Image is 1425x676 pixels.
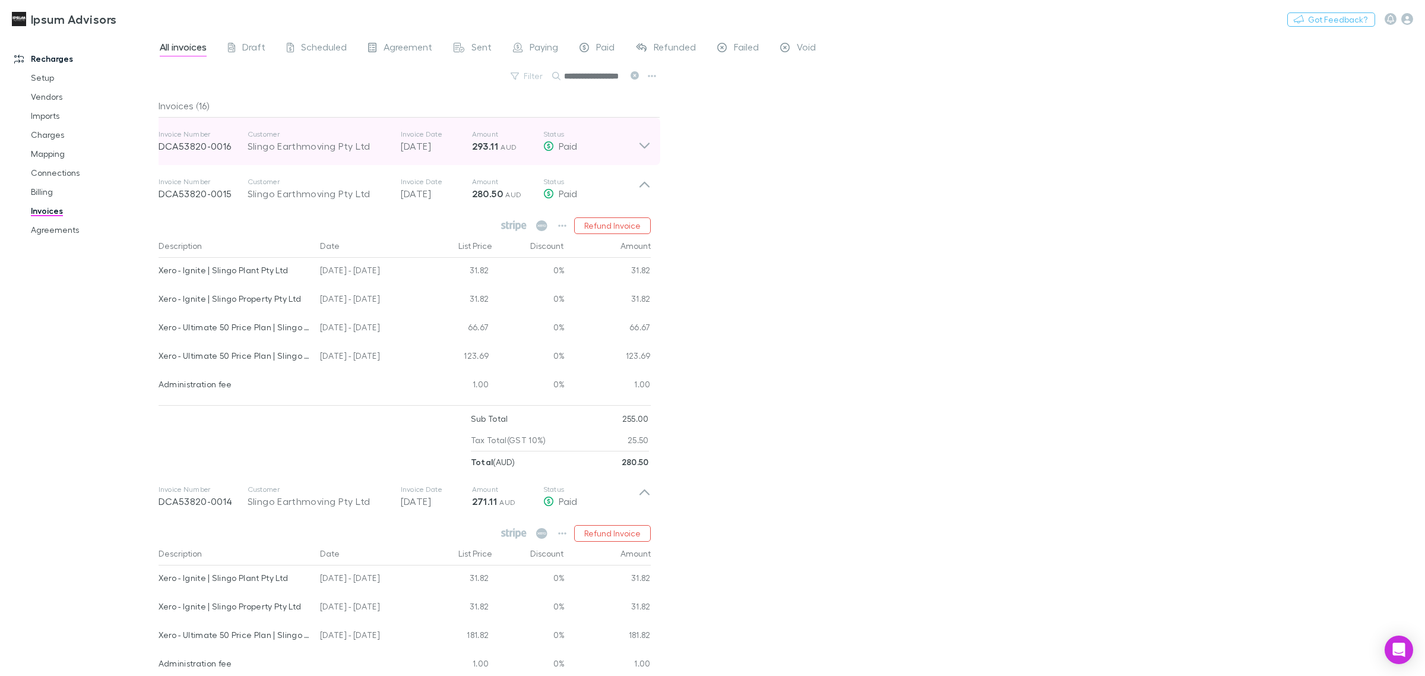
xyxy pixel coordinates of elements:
[505,69,550,83] button: Filter
[422,286,493,315] div: 31.82
[493,343,565,372] div: 0%
[31,12,116,26] h3: Ipsum Advisors
[159,315,311,340] div: Xero - Ultimate 50 Price Plan | Slingo Earthmoving Pty Ltd
[472,495,497,507] strong: 271.11
[565,315,651,343] div: 66.67
[159,187,248,201] p: DCA53820-0015
[401,139,472,153] p: [DATE]
[401,187,472,201] p: [DATE]
[471,408,508,429] p: Sub Total
[160,41,207,56] span: All invoices
[471,451,515,473] p: ( AUD )
[149,165,660,213] div: Invoice NumberDCA53820-0015CustomerSlingo Earthmoving Pty LtdInvoice Date[DATE]Amount280.50 AUDSt...
[471,429,546,451] p: Tax Total (GST 10%)
[159,494,248,508] p: DCA53820-0014
[315,566,422,594] div: [DATE] - [DATE]
[159,485,248,494] p: Invoice Number
[19,163,167,182] a: Connections
[422,258,493,286] div: 31.82
[499,498,515,507] span: AUD
[543,485,638,494] p: Status
[472,177,543,187] p: Amount
[19,106,167,125] a: Imports
[565,258,651,286] div: 31.82
[159,623,311,647] div: Xero - Ultimate 50 Price Plan | Slingo Earthmoving Pty Ltd
[501,143,517,151] span: AUD
[472,188,503,200] strong: 280.50
[596,41,615,56] span: Paid
[5,5,123,33] a: Ipsum Advisors
[565,623,651,651] div: 181.82
[422,623,493,651] div: 181.82
[315,594,422,623] div: [DATE] - [DATE]
[149,473,660,520] div: Invoice NumberDCA53820-0014CustomerSlingo Earthmoving Pty LtdInvoice Date[DATE]Amount271.11 AUDSt...
[19,201,167,220] a: Invoices
[401,177,472,187] p: Invoice Date
[565,372,651,400] div: 1.00
[559,140,577,151] span: Paid
[248,129,389,139] p: Customer
[159,258,311,283] div: Xero - Ignite | Slingo Plant Pty Ltd
[628,429,649,451] p: 25.50
[1287,12,1375,27] button: Got Feedback?
[422,594,493,623] div: 31.82
[19,220,167,239] a: Agreements
[797,41,816,56] span: Void
[19,87,167,106] a: Vendors
[422,315,493,343] div: 66.67
[384,41,432,56] span: Agreement
[422,343,493,372] div: 123.69
[315,343,422,372] div: [DATE] - [DATE]
[472,485,543,494] p: Amount
[315,315,422,343] div: [DATE] - [DATE]
[159,651,311,676] div: Administration fee
[315,258,422,286] div: [DATE] - [DATE]
[159,343,311,368] div: Xero - Ultimate 50 Price Plan | Slingo Earthmoving Pty Ltd
[159,129,248,139] p: Invoice Number
[543,129,638,139] p: Status
[401,494,472,508] p: [DATE]
[565,566,651,594] div: 31.82
[471,457,493,467] strong: Total
[149,118,660,165] div: Invoice NumberDCA53820-0016CustomerSlingo Earthmoving Pty LtdInvoice Date[DATE]Amount293.11 AUDSt...
[12,12,26,26] img: Ipsum Advisors's Logo
[401,129,472,139] p: Invoice Date
[505,190,521,199] span: AUD
[159,139,248,153] p: DCA53820-0016
[654,41,696,56] span: Refunded
[159,177,248,187] p: Invoice Number
[19,68,167,87] a: Setup
[248,177,389,187] p: Customer
[1385,636,1413,664] div: Open Intercom Messenger
[493,372,565,400] div: 0%
[472,140,498,152] strong: 293.11
[159,566,311,590] div: Xero - Ignite | Slingo Plant Pty Ltd
[493,286,565,315] div: 0%
[622,457,649,467] strong: 280.50
[19,144,167,163] a: Mapping
[248,187,389,201] div: Slingo Earthmoving Pty Ltd
[19,125,167,144] a: Charges
[734,41,759,56] span: Failed
[493,258,565,286] div: 0%
[543,177,638,187] p: Status
[493,623,565,651] div: 0%
[159,286,311,311] div: Xero - Ignite | Slingo Property Pty Ltd
[493,315,565,343] div: 0%
[493,594,565,623] div: 0%
[248,494,389,508] div: Slingo Earthmoving Pty Ltd
[248,139,389,153] div: Slingo Earthmoving Pty Ltd
[422,372,493,400] div: 1.00
[530,41,558,56] span: Paying
[301,41,347,56] span: Scheduled
[242,41,265,56] span: Draft
[315,623,422,651] div: [DATE] - [DATE]
[565,343,651,372] div: 123.69
[559,495,577,507] span: Paid
[565,286,651,315] div: 31.82
[565,594,651,623] div: 31.82
[422,566,493,594] div: 31.82
[159,594,311,619] div: Xero - Ignite | Slingo Property Pty Ltd
[622,408,649,429] p: 255.00
[19,182,167,201] a: Billing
